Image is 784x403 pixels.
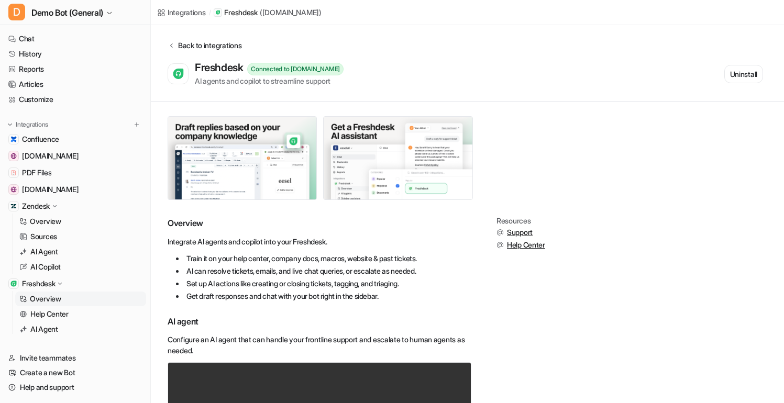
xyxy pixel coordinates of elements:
[10,136,17,142] img: Confluence
[195,61,247,74] div: Freshdesk
[30,309,69,319] p: Help Center
[4,351,146,365] a: Invite teammates
[496,229,504,236] img: support.svg
[168,236,471,303] div: Integrate AI agents and copilot into your Freshdesk.
[15,307,146,321] a: Help Center
[22,201,50,211] p: Zendesk
[10,153,17,159] img: www.atlassian.com
[15,322,146,337] a: AI Agent
[4,165,146,180] a: PDF FilesPDF Files
[4,119,51,130] button: Integrations
[30,231,57,242] p: Sources
[168,217,471,229] h2: Overview
[4,62,146,76] a: Reports
[496,227,545,238] button: Support
[168,40,241,61] button: Back to integrations
[10,186,17,193] img: www.airbnb.com
[4,132,146,147] a: ConfluenceConfluence
[22,184,79,195] span: [DOMAIN_NAME]
[4,92,146,107] a: Customize
[175,40,241,51] div: Back to integrations
[4,182,146,197] a: www.airbnb.com[DOMAIN_NAME]
[30,262,61,272] p: AI Copilot
[224,7,257,18] p: Freshdesk
[31,5,103,20] span: Demo Bot (General)
[15,214,146,229] a: Overview
[176,277,471,290] li: Set up AI actions like creating or closing tickets, tagging, and triaging.
[4,31,146,46] a: Chat
[168,315,471,328] h3: AI agent
[10,203,17,209] img: Zendesk
[15,244,146,259] a: AI Agent
[168,334,471,356] p: Configure an AI agent that can handle your frontline support and escalate to human agents as needed.
[4,149,146,163] a: www.atlassian.com[DOMAIN_NAME]
[507,240,545,250] span: Help Center
[22,278,55,289] p: Freshdesk
[15,292,146,306] a: Overview
[496,241,504,249] img: support.svg
[4,380,146,395] a: Help and support
[15,260,146,274] a: AI Copilot
[30,324,58,334] p: AI Agent
[247,63,344,75] div: Connected to [DOMAIN_NAME]
[30,216,61,227] p: Overview
[176,290,471,303] li: Get draft responses and chat with your bot right in the sidebar.
[4,365,146,380] a: Create a new Bot
[6,121,14,128] img: expand menu
[10,170,17,176] img: PDF Files
[4,47,146,61] a: History
[22,167,51,178] span: PDF Files
[22,151,79,161] span: [DOMAIN_NAME]
[260,7,322,18] p: ( [DOMAIN_NAME] )
[168,7,206,18] div: Integrations
[195,75,344,86] div: AI agents and copilot to streamline support
[209,8,211,17] span: /
[16,120,48,129] p: Integrations
[30,247,58,257] p: AI Agent
[15,229,146,244] a: Sources
[214,7,321,18] a: Freshdesk([DOMAIN_NAME])
[496,240,545,250] button: Help Center
[133,121,140,128] img: menu_add.svg
[10,281,17,287] img: Freshdesk
[8,4,25,20] span: D
[724,65,763,83] button: Uninstall
[496,217,545,225] div: Resources
[157,7,206,18] a: Integrations
[176,265,471,277] li: AI can resolve tickets, emails, and live chat queries, or escalate as needed.
[507,227,533,238] span: Support
[30,294,61,304] p: Overview
[4,77,146,92] a: Articles
[22,134,59,144] span: Confluence
[176,252,471,265] li: Train it on your help center, company docs, macros, website & past tickets.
